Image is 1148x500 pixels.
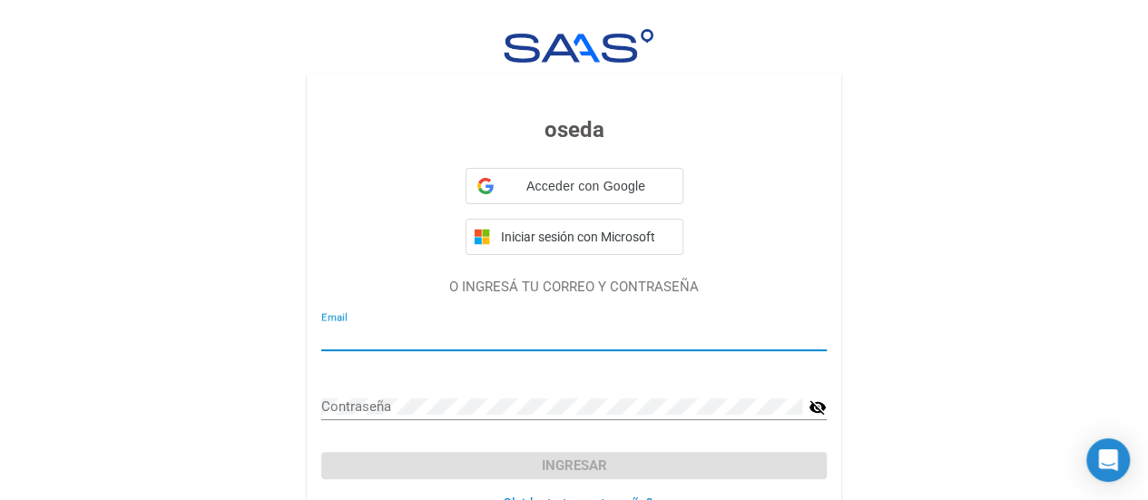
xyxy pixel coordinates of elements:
p: O INGRESÁ TU CORREO Y CONTRASEÑA [321,277,827,298]
button: Iniciar sesión con Microsoft [466,219,683,255]
div: Acceder con Google [466,168,683,204]
span: Acceder con Google [501,177,672,196]
span: Ingresar [542,457,607,474]
div: Open Intercom Messenger [1086,438,1130,482]
button: Ingresar [321,452,827,479]
mat-icon: visibility_off [809,397,827,418]
span: Iniciar sesión con Microsoft [497,230,675,244]
h3: oseda [321,113,827,146]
